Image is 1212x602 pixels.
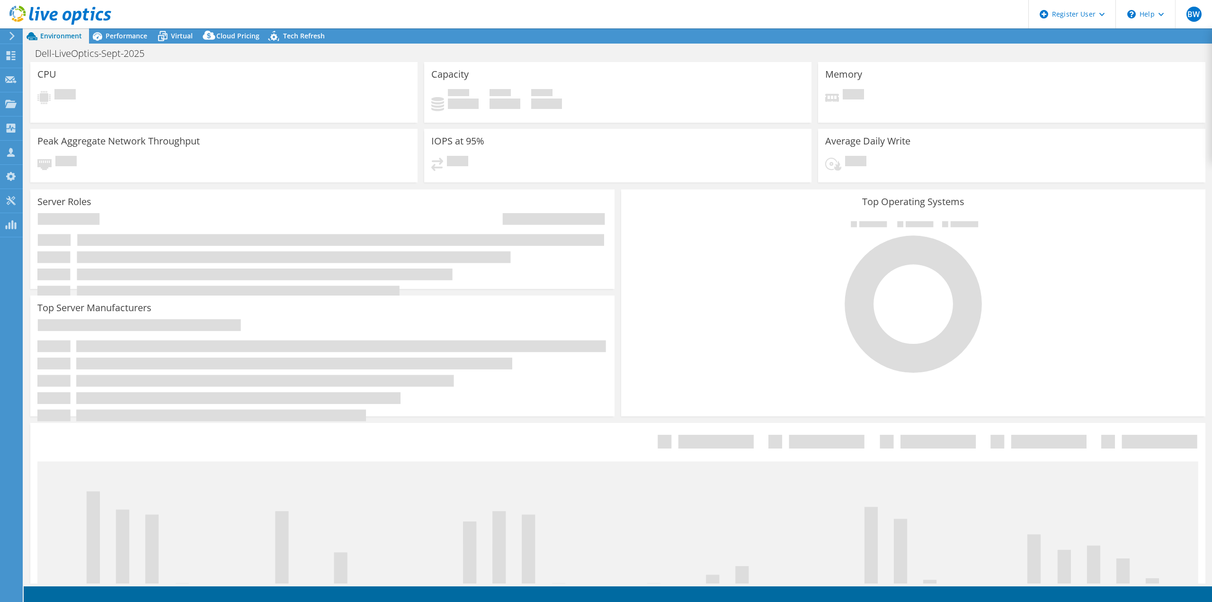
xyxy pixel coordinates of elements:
span: Used [448,89,469,99]
span: Pending [447,156,468,169]
h3: Capacity [431,69,469,80]
svg: \n [1127,10,1136,18]
span: Total [531,89,553,99]
h3: Top Operating Systems [628,197,1198,207]
h3: Average Daily Write [825,136,910,146]
h3: Peak Aggregate Network Throughput [37,136,200,146]
span: Free [490,89,511,99]
span: Performance [106,31,147,40]
span: Pending [845,156,866,169]
h3: IOPS at 95% [431,136,484,146]
span: BW [1186,7,1202,22]
span: Tech Refresh [283,31,325,40]
h1: Dell-LiveOptics-Sept-2025 [31,48,159,59]
span: Virtual [171,31,193,40]
h3: Server Roles [37,197,91,207]
h3: CPU [37,69,56,80]
h3: Top Server Manufacturers [37,303,151,313]
span: Pending [54,89,76,102]
span: Environment [40,31,82,40]
span: Pending [843,89,864,102]
h3: Memory [825,69,862,80]
h4: 0 GiB [490,99,520,109]
span: Pending [55,156,77,169]
h4: 0 GiB [448,99,479,109]
h4: 0 GiB [531,99,562,109]
span: Cloud Pricing [216,31,259,40]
